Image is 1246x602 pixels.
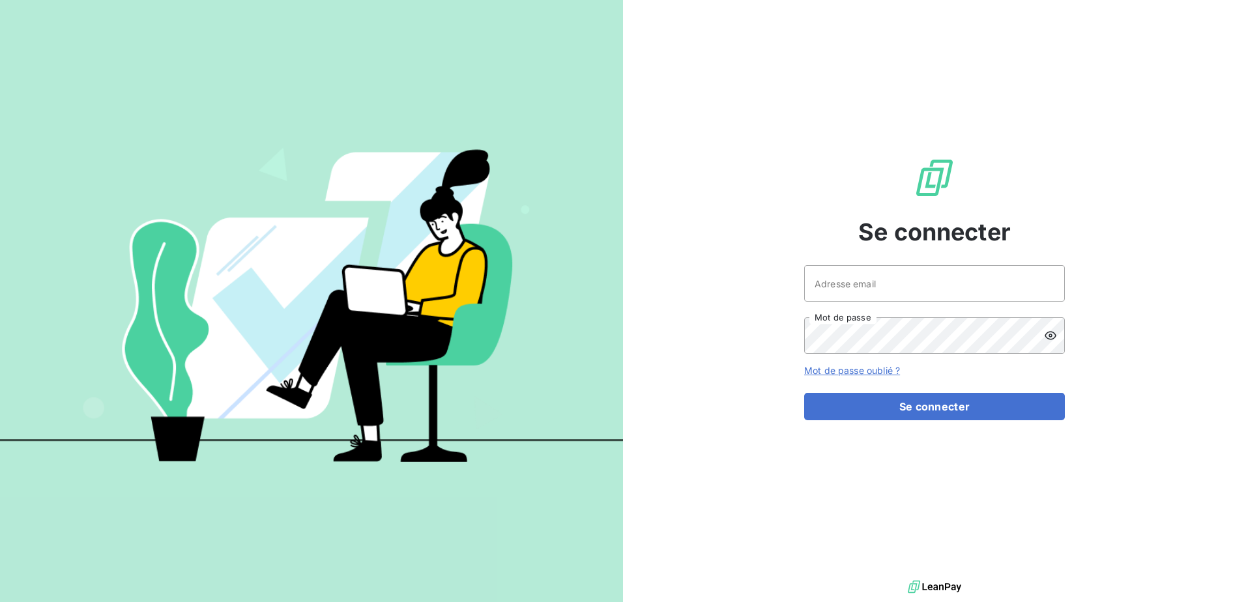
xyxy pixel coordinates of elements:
[908,577,961,597] img: logo
[858,214,1011,250] span: Se connecter
[804,365,900,376] a: Mot de passe oublié ?
[914,157,955,199] img: Logo LeanPay
[804,265,1065,302] input: placeholder
[804,393,1065,420] button: Se connecter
